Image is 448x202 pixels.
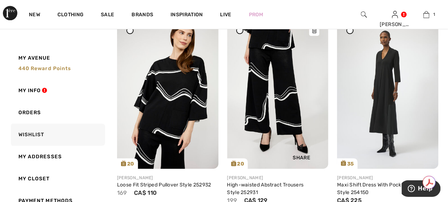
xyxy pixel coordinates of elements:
[9,146,105,168] a: My Addresses
[117,17,219,169] img: joseph-ribkoff-tops-black-ecru_252932a_2_42b1_search.jpg
[117,189,127,196] span: 169
[249,11,263,18] a: Prom
[227,175,329,181] div: [PERSON_NAME]
[227,182,304,195] a: High-waisted Abstract Trousers Style 252931
[9,124,105,146] a: Wishlist
[337,17,439,168] img: joseph-ribkoff-dresses-jumpsuits-black_254150a_2_964d_search.jpg
[134,189,157,196] span: CA$ 110
[9,79,105,102] a: My Info
[411,10,442,19] a: 1
[9,102,105,124] a: Orders
[337,17,439,168] a: 35
[280,138,323,163] div: Share
[337,182,409,195] a: Maxi Shift Dress With Pockets Style 254150
[117,182,211,188] a: Loose Fit Striped Pullover Style 252932
[171,12,203,19] span: Inspiration
[402,180,441,198] iframe: Opens a widget where you can find more information
[392,10,398,19] img: My Info
[220,11,232,18] a: Live
[3,6,17,20] img: 1ère Avenue
[227,17,329,169] img: joseph-ribkoff-pants-black-ecru_252931a_2_26b0_search.jpg
[117,175,219,181] div: [PERSON_NAME]
[117,17,219,169] a: 20
[132,12,154,19] a: Brands
[9,168,105,190] a: My Closet
[227,17,329,169] a: 20
[423,10,430,19] img: My Bag
[57,12,83,19] a: Clothing
[18,54,51,62] span: My Avenue
[361,10,367,19] img: search the website
[380,21,410,28] div: [PERSON_NAME]
[433,11,435,18] span: 1
[392,11,398,18] a: Sign In
[101,12,114,19] a: Sale
[337,175,439,181] div: [PERSON_NAME]
[29,12,40,19] a: New
[18,65,71,72] span: 440 Reward points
